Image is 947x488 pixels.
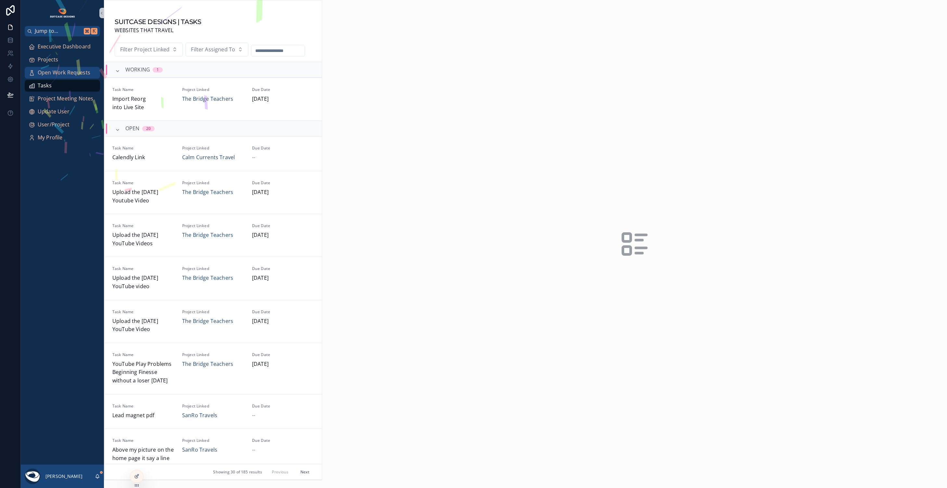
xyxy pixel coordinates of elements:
a: Open Work Requests [25,67,100,79]
a: Task NameUpload the [DATE] YouTube VideoProject LinkedThe Bridge TeachersDue Date[DATE] [105,300,322,343]
a: The Bridge Teachers [182,231,233,239]
a: Task NameImport Reorg into Live SiteProject LinkedThe Bridge TeachersDue Date[DATE] [105,78,322,121]
span: Lead magnet pdf [112,411,174,420]
a: The Bridge Teachers [182,274,233,282]
span: Upload the [DATE] Youtube Video [112,188,174,205]
span: Task Name [112,266,174,271]
a: My Profile [25,132,100,144]
span: K [92,29,97,34]
span: Upload the [DATE] YouTube Videos [112,231,174,248]
span: WEBSITES THAT TRAVEL [115,26,201,35]
a: Update User [25,106,100,118]
span: Project Linked [182,223,244,228]
a: The Bridge Teachers [182,360,233,368]
span: Calm Currents Travel [182,153,235,162]
span: User/Project [38,121,69,129]
span: -- [252,446,255,454]
span: Upload the [DATE] YouTube video [112,274,174,290]
span: Due Date [252,352,314,357]
span: Project Linked [182,404,244,409]
span: Task Name [112,404,174,409]
button: Select Button [115,43,183,57]
span: Project Meeting Notes [38,95,93,103]
a: The Bridge Teachers [182,95,233,103]
div: scrollable content [21,36,104,152]
span: Due Date [252,309,314,315]
h1: SUITCASE DESIGNS | TASKS [115,17,201,26]
a: SanRo Travels [182,446,217,454]
a: The Bridge Teachers [182,188,233,197]
span: Filter Assigned To [191,45,235,54]
span: Open Work Requests [38,69,90,77]
span: Project Linked [182,352,244,357]
img: App logo [49,8,76,18]
button: Jump to...K [25,26,100,36]
a: The Bridge Teachers [182,317,233,326]
a: Task NameCalendly LinkProject LinkedCalm Currents TravelDue Date-- [105,136,322,171]
span: [DATE] [252,274,314,282]
span: Showing 30 of 185 results [213,469,262,475]
a: Tasks [25,80,100,92]
span: Due Date [252,223,314,228]
span: Executive Dashboard [38,43,91,51]
span: Task Name [112,180,174,186]
span: [DATE] [252,317,314,326]
span: OPEN [125,124,140,133]
span: [DATE] [252,360,314,368]
span: Project Linked [182,146,244,151]
a: Task NameUpload the [DATE] Youtube VideoProject LinkedThe Bridge TeachersDue Date[DATE] [105,171,322,214]
span: Due Date [252,146,314,151]
span: -- [252,153,255,162]
span: Project Linked [182,87,244,92]
span: [DATE] [252,231,314,239]
div: 20 [146,126,151,131]
span: Import Reorg into Live Site [112,95,174,111]
a: Task NameLead magnet pdfProject LinkedSanRo TravelsDue Date-- [105,394,322,429]
span: Project Linked [182,266,244,271]
a: Project Meeting Notes [25,93,100,105]
span: Jump to... [35,27,81,35]
a: SanRo Travels [182,411,217,420]
span: -- [252,411,255,420]
span: Project Linked [182,180,244,186]
span: Project Linked [182,438,244,443]
span: My Profile [38,134,63,142]
span: Update User [38,108,69,116]
div: 1 [157,67,159,72]
button: Next [296,467,314,477]
span: Calendly Link [112,153,174,162]
span: Task Name [112,352,174,357]
span: Due Date [252,180,314,186]
span: Task Name [112,223,174,228]
span: Tasks [38,82,52,90]
span: Task Name [112,309,174,315]
span: Task Name [112,438,174,443]
a: Task NameUpload the [DATE] YouTube videoProject LinkedThe Bridge TeachersDue Date[DATE] [105,257,322,300]
span: YouTube Play Problems Beginning Finesse without a loser [DATE] [112,360,174,385]
span: Task Name [112,146,174,151]
a: Executive Dashboard [25,41,100,53]
span: WORKING [125,66,150,74]
button: Select Button [185,43,248,57]
a: Task NameYouTube Play Problems Beginning Finesse without a loser [DATE]Project LinkedThe Bridge T... [105,343,322,394]
a: User/Project [25,119,100,131]
a: Projects [25,54,100,66]
span: [DATE] [252,95,314,103]
span: Projects [38,56,58,64]
span: Due Date [252,404,314,409]
span: Upload the [DATE] YouTube Video [112,317,174,334]
p: [PERSON_NAME] [45,473,82,480]
span: Due Date [252,266,314,271]
a: Task NameUpload the [DATE] YouTube VideosProject LinkedThe Bridge TeachersDue Date[DATE] [105,214,322,257]
span: Project Linked [182,309,244,315]
span: Due Date [252,438,314,443]
span: Due Date [252,87,314,92]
